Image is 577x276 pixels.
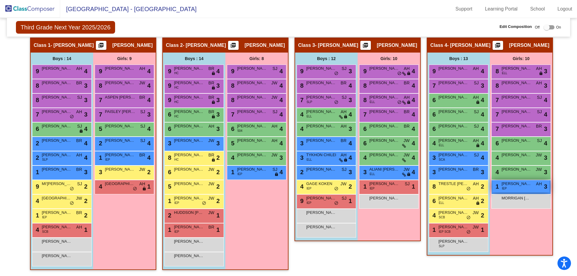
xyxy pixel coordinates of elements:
[430,42,447,48] span: Class 4
[362,111,367,118] span: 7
[544,139,547,148] span: 4
[494,68,499,74] span: 8
[279,110,283,119] span: 4
[147,96,151,105] span: 4
[341,109,347,115] span: AH
[245,42,285,48] span: [PERSON_NAME]
[476,100,480,105] span: lock
[295,53,358,65] div: Boys : 12
[431,68,436,74] span: 9
[481,81,484,90] span: 3
[556,25,561,30] span: On
[209,65,214,72] span: BR
[211,114,215,119] span: lock
[34,82,39,89] span: 8
[502,80,532,86] span: [PERSON_NAME]
[211,100,215,105] span: lock
[237,94,267,100] span: [PERSON_NAME]
[209,152,214,158] span: BR
[369,138,399,144] span: [PERSON_NAME]
[502,123,532,129] span: [PERSON_NAME]
[438,138,469,144] span: [PERSON_NAME]
[76,65,82,72] span: AH
[273,65,277,72] span: SJ
[216,139,220,148] span: 3
[299,111,304,118] span: 4
[342,94,347,101] span: SJ
[84,81,87,90] span: 3
[451,4,477,14] a: Support
[76,109,82,115] span: AH
[358,53,420,65] div: Girls: 10
[494,42,501,51] mat-icon: picture_as_pdf
[404,80,410,86] span: BR
[299,68,304,74] span: 9
[105,166,135,172] span: [PERSON_NAME]
[412,67,415,76] span: 4
[525,4,550,14] a: School
[163,53,225,65] div: Boys : 14
[553,4,577,14] a: Logout
[349,67,352,76] span: 3
[341,80,347,86] span: BR
[84,139,87,148] span: 4
[76,138,82,144] span: BR
[230,111,234,118] span: 7
[502,109,532,115] span: [PERSON_NAME]
[84,96,87,105] span: 3
[369,152,399,158] span: [PERSON_NAME]
[341,152,347,158] span: AH
[307,114,312,119] span: ELL
[473,138,479,144] span: AH
[438,65,469,71] span: [PERSON_NAME]
[272,123,277,129] span: AH
[535,25,540,30] span: Off
[315,42,358,48] span: - [PERSON_NAME]
[211,71,215,76] span: lock
[105,94,135,100] span: ASPEN [PERSON_NAME]
[209,80,214,86] span: BR
[349,110,352,119] span: 4
[237,65,267,71] span: [PERSON_NAME]
[404,152,410,158] span: JW
[77,94,82,101] span: SJ
[230,126,234,132] span: 6
[216,81,220,90] span: 3
[211,158,215,162] span: lock
[349,81,352,90] span: 4
[334,100,338,105] span: do_not_disturb_alt
[209,94,214,101] span: BR
[438,123,469,129] span: [PERSON_NAME]
[306,138,336,144] span: [PERSON_NAME]
[404,138,410,144] span: JW
[237,109,267,115] span: [PERSON_NAME]
[140,138,145,144] span: SJ
[334,71,338,76] span: do_not_disturb_alt
[112,42,153,48] span: [PERSON_NAME]
[209,109,214,115] span: BR
[76,80,82,86] span: BR
[76,152,82,158] span: AH
[412,124,415,133] span: 4
[230,82,234,89] span: 8
[230,140,234,147] span: 5
[97,126,102,132] span: 5
[147,110,151,119] span: 3
[140,123,145,129] span: SJ
[509,42,549,48] span: [PERSON_NAME]
[97,97,102,103] span: 7
[279,124,283,133] span: 4
[481,96,484,105] span: 4
[174,94,204,100] span: [PERSON_NAME] WHITE
[230,154,234,161] span: 4
[147,139,151,148] span: 4
[306,152,336,158] span: TYKHON CHILEI
[16,21,115,34] span: Third Grade Next Year 2025/2026
[494,126,499,132] span: 7
[427,53,490,65] div: Boys : 13
[544,67,547,76] span: 3
[225,53,288,65] div: Girls: 8
[480,4,523,14] a: Learning Portal
[42,65,72,71] span: [PERSON_NAME]
[34,42,50,48] span: Class 1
